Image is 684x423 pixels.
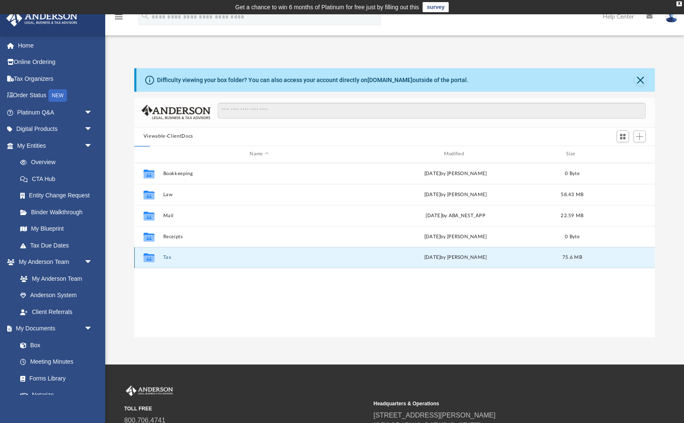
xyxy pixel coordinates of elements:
[218,103,646,119] input: Search files and folders
[561,213,583,218] span: 22.59 MB
[141,11,150,21] i: search
[157,76,468,85] div: Difficulty viewing your box folder? You can also access your account directly on outside of the p...
[12,237,105,254] a: Tax Due Dates
[6,104,105,121] a: Platinum Q&Aarrow_drop_down
[12,270,97,287] a: My Anderson Team
[676,1,682,6] div: close
[565,171,580,176] span: 0 Byte
[124,386,175,396] img: Anderson Advisors Platinum Portal
[359,233,551,240] div: [DATE] by [PERSON_NAME]
[138,150,159,158] div: id
[6,320,101,337] a: My Documentsarrow_drop_down
[84,254,101,271] span: arrow_drop_down
[144,133,193,140] button: Viewable-ClientDocs
[12,204,105,221] a: Binder Walkthrough
[12,387,101,404] a: Notarize
[162,150,355,158] div: Name
[6,70,105,87] a: Tax Organizers
[12,303,101,320] a: Client Referrals
[617,130,629,142] button: Switch to Grid View
[359,170,551,177] div: [DATE] by [PERSON_NAME]
[48,89,67,102] div: NEW
[134,163,655,338] div: grid
[359,191,551,198] div: [DATE] by [PERSON_NAME]
[163,192,355,197] button: Law
[4,10,80,27] img: Anderson Advisors Platinum Portal
[114,12,124,22] i: menu
[163,213,355,218] button: Mail
[6,54,105,71] a: Online Ordering
[12,370,97,387] a: Forms Library
[373,412,495,419] a: [STREET_ADDRESS][PERSON_NAME]
[163,170,355,176] button: Bookkeeping
[367,77,413,83] a: [DOMAIN_NAME]
[6,87,105,104] a: Order StatusNEW
[84,320,101,338] span: arrow_drop_down
[373,400,617,407] small: Headquarters & Operations
[163,234,355,239] button: Receipts
[12,187,105,204] a: Entity Change Request
[12,337,97,354] a: Box
[84,104,101,121] span: arrow_drop_down
[561,192,583,197] span: 58.43 MB
[6,37,105,54] a: Home
[6,254,101,271] a: My Anderson Teamarrow_drop_down
[6,137,105,154] a: My Entitiesarrow_drop_down
[565,234,580,239] span: 0 Byte
[163,255,355,260] button: Tax
[84,121,101,138] span: arrow_drop_down
[593,150,652,158] div: id
[12,154,105,171] a: Overview
[12,221,101,237] a: My Blueprint
[359,212,551,219] div: [DATE] by ABA_NEST_APP
[12,287,101,304] a: Anderson System
[555,150,589,158] div: Size
[12,170,105,187] a: CTA Hub
[359,150,552,158] div: Modified
[423,2,449,12] a: survey
[235,2,419,12] div: Get a chance to win 6 months of Platinum for free just by filling out this
[12,354,101,370] a: Meeting Minutes
[633,130,646,142] button: Add
[665,11,678,23] img: User Pic
[359,254,551,261] div: [DATE] by [PERSON_NAME]
[124,405,367,412] small: TOLL FREE
[634,74,646,86] button: Close
[84,137,101,154] span: arrow_drop_down
[114,16,124,22] a: menu
[6,121,105,138] a: Digital Productsarrow_drop_down
[562,255,582,260] span: 75.6 MB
